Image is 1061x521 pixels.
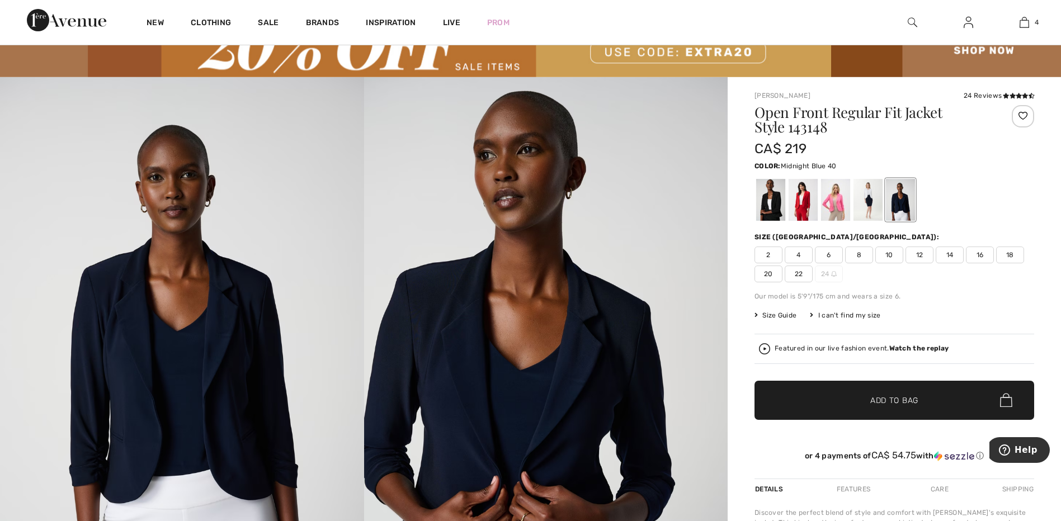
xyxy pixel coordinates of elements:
[821,179,850,221] div: Bubble gum
[306,18,339,30] a: Brands
[756,179,785,221] div: Black
[906,247,933,263] span: 12
[955,16,982,30] a: Sign In
[755,450,1034,461] div: or 4 payments of with
[366,18,416,30] span: Inspiration
[27,9,106,31] img: 1ère Avenue
[908,16,917,29] img: search the website
[999,479,1034,499] div: Shipping
[1020,16,1029,29] img: My Bag
[487,17,510,29] a: Prom
[936,247,964,263] span: 14
[815,266,843,282] span: 24
[871,449,917,461] span: CA$ 54.75
[775,345,949,352] div: Featured in our live fashion event.
[831,271,837,277] img: ring-m.svg
[886,179,915,221] div: Midnight Blue 40
[997,16,1051,29] a: 4
[875,247,903,263] span: 10
[921,479,958,499] div: Care
[755,479,786,499] div: Details
[759,343,770,354] img: Watch the replay
[755,266,782,282] span: 20
[889,344,949,352] strong: Watch the replay
[1000,393,1012,408] img: Bag.svg
[755,450,1034,465] div: or 4 payments ofCA$ 54.75withSezzle Click to learn more about Sezzle
[810,310,880,320] div: I can't find my size
[789,179,818,221] div: Radiant red
[755,141,807,157] span: CA$ 219
[755,310,796,320] span: Size Guide
[964,16,973,29] img: My Info
[815,247,843,263] span: 6
[964,91,1034,101] div: 24 Reviews
[258,18,279,30] a: Sale
[1035,17,1039,27] span: 4
[755,381,1034,420] button: Add to Bag
[755,232,941,242] div: Size ([GEOGRAPHIC_DATA]/[GEOGRAPHIC_DATA]):
[934,451,974,461] img: Sezzle
[781,162,837,170] span: Midnight Blue 40
[191,18,231,30] a: Clothing
[443,17,460,29] a: Live
[827,479,880,499] div: Features
[853,179,883,221] div: Vanilla 30
[755,105,988,134] h1: Open Front Regular Fit Jacket Style 143148
[755,92,810,100] a: [PERSON_NAME]
[989,437,1050,465] iframe: Opens a widget where you can find more information
[755,247,782,263] span: 2
[755,162,781,170] span: Color:
[785,266,813,282] span: 22
[870,394,918,406] span: Add to Bag
[996,247,1024,263] span: 18
[147,18,164,30] a: New
[785,247,813,263] span: 4
[755,291,1034,301] div: Our model is 5'9"/175 cm and wears a size 6.
[845,247,873,263] span: 8
[966,247,994,263] span: 16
